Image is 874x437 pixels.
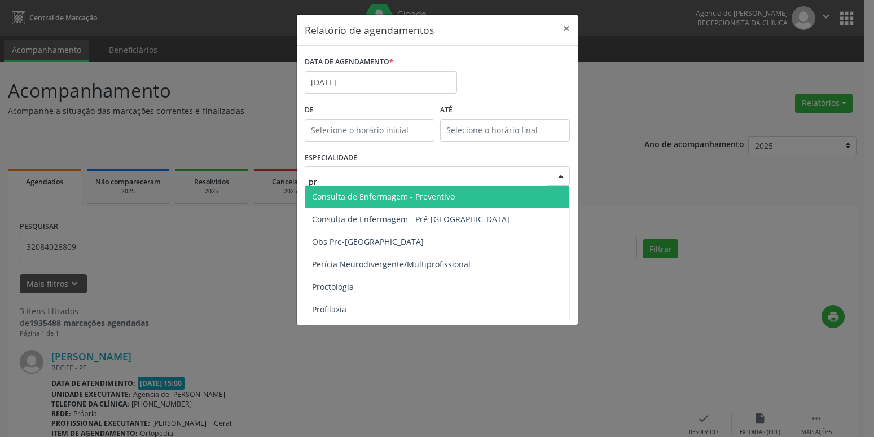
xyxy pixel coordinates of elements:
[312,259,471,270] span: Perícia Neurodivergente/Multiprofissional
[312,236,424,247] span: Obs Pre-[GEOGRAPHIC_DATA]
[312,191,455,202] span: Consulta de Enfermagem - Preventivo
[555,15,578,42] button: Close
[305,101,434,119] label: De
[440,119,570,142] input: Selecione o horário final
[440,101,570,119] label: ATÉ
[305,54,393,71] label: DATA DE AGENDAMENTO
[305,149,357,167] label: ESPECIALIDADE
[305,119,434,142] input: Selecione o horário inicial
[312,281,354,292] span: Proctologia
[312,304,346,315] span: Profilaxia
[305,23,434,37] h5: Relatório de agendamentos
[312,214,510,224] span: Consulta de Enfermagem - Pré-[GEOGRAPHIC_DATA]
[305,71,457,94] input: Selecione uma data ou intervalo
[309,170,547,193] input: Seleciona uma especialidade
